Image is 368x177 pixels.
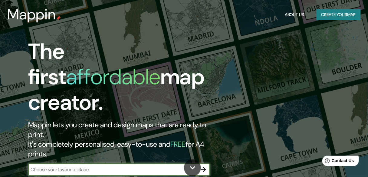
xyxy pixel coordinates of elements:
[317,9,361,20] button: Create yourmap
[56,16,61,21] img: mappin-pin
[28,166,198,173] input: Choose your favourite place
[282,9,307,20] button: About Us
[7,6,56,23] h3: Mappin
[170,139,186,149] h5: FREE
[28,39,212,120] h1: The first map creator.
[66,63,160,91] h1: affordable
[314,153,361,170] iframe: Help widget launcher
[28,120,212,159] h2: Mappin lets you create and design maps that are ready to print. It's completely personalised, eas...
